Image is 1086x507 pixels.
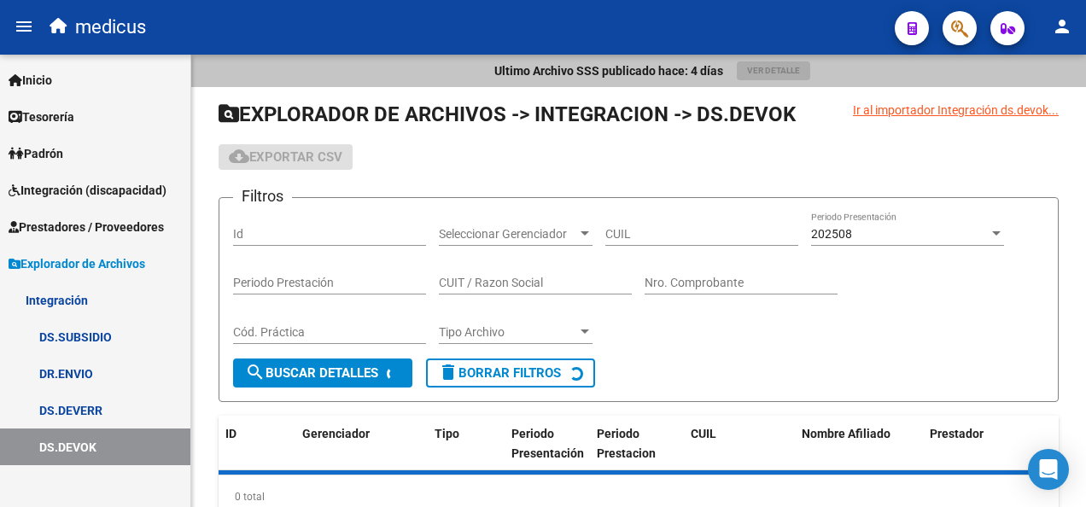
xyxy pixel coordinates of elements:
[691,427,716,440] span: CUIL
[439,325,577,340] span: Tipo Archivo
[590,416,684,472] datatable-header-cell: Periodo Prestacion
[511,427,584,460] span: Periodo Presentación
[426,358,595,388] button: Borrar Filtros
[229,149,342,165] span: Exportar CSV
[229,146,249,166] mat-icon: cloud_download
[9,144,63,163] span: Padrón
[811,227,852,241] span: 202508
[435,427,459,440] span: Tipo
[802,427,890,440] span: Nombre Afiliado
[930,427,984,440] span: Prestador
[795,416,923,472] datatable-header-cell: Nombre Afiliado
[438,362,458,382] mat-icon: delete
[505,416,590,472] datatable-header-cell: Periodo Presentación
[439,227,577,242] span: Seleccionar Gerenciador
[9,108,74,126] span: Tesorería
[219,144,353,170] button: Exportar CSV
[233,358,412,388] button: Buscar Detalles
[9,181,166,200] span: Integración (discapacidad)
[219,416,295,472] datatable-header-cell: ID
[302,427,370,440] span: Gerenciador
[245,362,266,382] mat-icon: search
[1028,449,1069,490] div: Open Intercom Messenger
[9,71,52,90] span: Inicio
[494,61,723,80] p: Ultimo Archivo SSS publicado hace: 4 días
[9,254,145,273] span: Explorador de Archivos
[295,416,428,472] datatable-header-cell: Gerenciador
[923,416,1068,472] datatable-header-cell: Prestador
[597,427,656,460] span: Periodo Prestacion
[219,102,796,126] span: EXPLORADOR DE ARCHIVOS -> INTEGRACION -> DS.DEVOK
[233,184,292,208] h3: Filtros
[245,365,378,381] span: Buscar Detalles
[428,416,505,472] datatable-header-cell: Tipo
[14,16,34,37] mat-icon: menu
[75,9,146,46] span: medicus
[9,218,164,236] span: Prestadores / Proveedores
[684,416,795,472] datatable-header-cell: CUIL
[225,427,236,440] span: ID
[1052,16,1072,37] mat-icon: person
[747,66,800,75] span: Ver Detalle
[438,365,561,381] span: Borrar Filtros
[853,101,1059,119] div: Ir al importador Integración ds.devok...
[737,61,810,80] button: Ver Detalle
